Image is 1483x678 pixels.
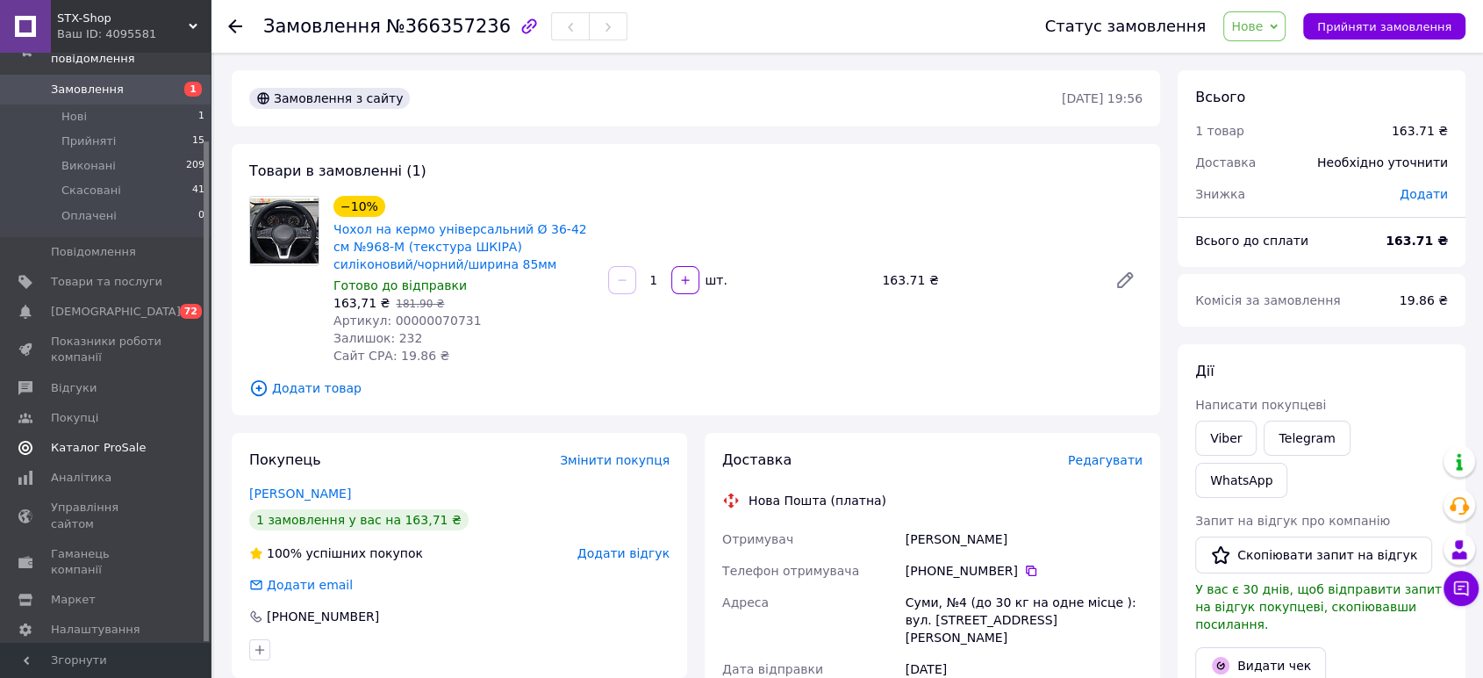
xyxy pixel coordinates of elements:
span: Замовлення [263,16,381,37]
span: Прийняти замовлення [1317,20,1451,33]
span: 19.86 ₴ [1400,293,1448,307]
span: Нові [61,109,87,125]
span: Всього [1195,89,1245,105]
span: 15 [192,133,204,149]
span: Знижка [1195,187,1245,201]
span: Замовлення [51,82,124,97]
a: Редагувати [1107,263,1143,298]
span: Аналітика [51,470,111,486]
span: 1 [184,82,202,97]
div: Статус замовлення [1045,18,1207,35]
span: Відгуки [51,380,97,396]
span: Отримувач [722,532,793,546]
div: Додати email [265,576,355,594]
a: Чохол на кермо універсальний Ø 36-42 см №968-M (текстура ШКІРА) силіконовий/чорний/ширина 85мм [333,222,587,271]
span: Дата відправки [722,662,823,676]
div: успішних покупок [249,545,423,562]
span: Залишок: 232 [333,331,422,345]
div: 163.71 ₴ [1392,122,1448,140]
div: Необхідно уточнити [1307,143,1458,182]
span: Додати [1400,187,1448,201]
div: 1 замовлення у вас на 163,71 ₴ [249,509,469,530]
div: Замовлення з сайту [249,88,410,109]
span: Покупці [51,410,98,426]
div: Додати email [247,576,355,594]
span: 1 товар [1195,124,1244,138]
div: шт. [701,271,729,289]
a: WhatsApp [1195,463,1287,498]
span: 181.90 ₴ [396,298,444,310]
span: Показники роботи компанії [51,334,162,365]
div: 163.71 ₴ [875,268,1100,292]
span: Повідомлення [51,244,136,260]
div: Нова Пошта (платна) [744,492,891,509]
span: Доставка [722,451,792,468]
a: Telegram [1264,421,1350,456]
button: Прийняти замовлення [1303,13,1465,40]
span: 1 [198,109,204,125]
span: Скасовані [61,183,121,198]
div: −10% [333,196,385,217]
span: Змінити покупця [560,453,670,467]
span: Каталог ProSale [51,440,146,456]
span: STX-Shop [57,11,189,26]
span: 209 [186,158,204,174]
span: Прийняті [61,133,116,149]
span: Комісія за замовлення [1195,293,1341,307]
span: 163,71 ₴ [333,296,390,310]
span: 41 [192,183,204,198]
span: Гаманець компанії [51,546,162,578]
span: Покупець [249,451,321,468]
span: Налаштування [51,622,140,638]
span: Адреса [722,595,769,609]
span: Оплачені [61,208,117,224]
div: [PHONE_NUMBER] [265,608,381,625]
span: Нове [1231,19,1263,33]
b: 163.71 ₴ [1386,234,1448,248]
span: Маркет [51,592,96,608]
div: [PERSON_NAME] [902,523,1146,555]
span: Редагувати [1068,453,1143,467]
span: Дії [1195,363,1214,379]
a: Viber [1195,421,1257,456]
a: [PERSON_NAME] [249,487,351,501]
span: Товари та послуги [51,274,162,290]
button: Скопіювати запит на відгук [1195,537,1432,573]
span: 100% [267,546,302,560]
span: Артикул: 00000070731 [333,314,482,328]
span: Всього до сплати [1195,234,1308,248]
span: №366357236 [386,16,511,37]
span: Додати відгук [577,546,670,560]
span: Телефон отримувача [722,564,859,578]
span: Додати товар [249,379,1143,398]
button: Чат з покупцем [1444,571,1479,606]
span: 72 [180,304,202,319]
span: Товари в замовленні (1) [249,162,426,179]
div: Суми, №4 (до 30 кг на одне місце ): вул. [STREET_ADDRESS][PERSON_NAME] [902,587,1146,653]
span: [DEMOGRAPHIC_DATA] [51,304,181,320]
span: Готово до відправки [333,278,467,292]
span: Управління сайтом [51,500,162,531]
div: [PHONE_NUMBER] [906,562,1143,580]
span: Написати покупцеві [1195,398,1326,412]
span: У вас є 30 днів, щоб відправити запит на відгук покупцеві, скопіювавши посилання. [1195,582,1442,631]
time: [DATE] 19:56 [1062,91,1143,105]
span: Запит на відгук про компанію [1195,514,1390,528]
span: Доставка [1195,155,1256,169]
span: 0 [198,208,204,224]
div: Повернутися назад [228,18,242,35]
div: Ваш ID: 4095581 [57,26,211,42]
span: Виконані [61,158,116,174]
span: Сайт СРА: 19.86 ₴ [333,349,449,363]
img: Чохол на кермо універсальний Ø 36-42 см №968-M (текстура ШКІРА) силіконовий/чорний/ширина 85мм [250,198,319,263]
